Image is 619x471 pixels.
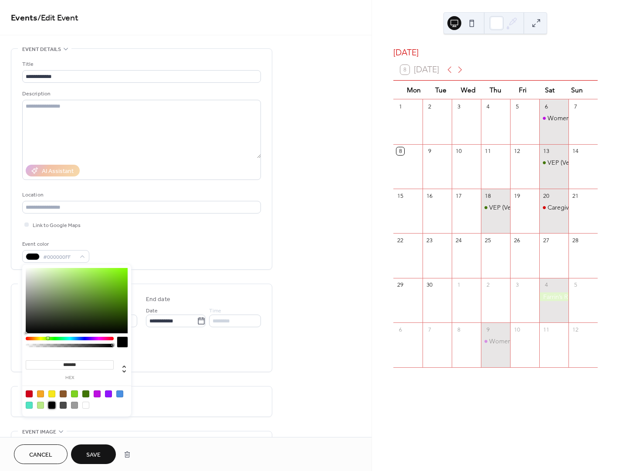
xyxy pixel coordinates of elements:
[542,237,550,244] div: 27
[82,390,89,397] div: #417505
[22,190,259,200] div: Location
[513,102,521,110] div: 5
[536,81,563,99] div: Sat
[455,147,463,155] div: 10
[14,444,68,464] button: Cancel
[29,451,52,460] span: Cancel
[455,281,463,289] div: 1
[484,237,492,244] div: 25
[489,203,617,212] div: VEP (Veteran Equine Partnership Workshops )
[572,325,579,333] div: 12
[33,221,81,230] span: Link to Google Maps
[396,281,404,289] div: 29
[26,390,33,397] div: #D0021B
[484,192,492,200] div: 18
[539,203,568,212] div: Caregiver / Veteran Spouse Workshops
[564,81,591,99] div: Sun
[513,192,521,200] div: 19
[393,47,598,59] div: [DATE]
[396,102,404,110] div: 1
[542,192,550,200] div: 20
[48,390,55,397] div: #F8E71C
[22,60,259,69] div: Title
[26,376,114,380] label: hex
[484,102,492,110] div: 4
[572,147,579,155] div: 14
[427,81,454,99] div: Tue
[489,337,617,346] div: Womens Veteran Equine Partnership Program
[455,237,463,244] div: 24
[542,102,550,110] div: 6
[86,451,101,460] span: Save
[455,192,463,200] div: 17
[542,325,550,333] div: 11
[22,427,56,437] span: Event image
[105,390,112,397] div: #9013FE
[22,45,61,54] span: Event details
[513,325,521,333] div: 10
[542,147,550,155] div: 13
[22,89,259,98] div: Description
[455,325,463,333] div: 8
[539,114,568,122] div: Womens Veteran Equine Partnership Program
[11,10,37,27] a: Events
[146,306,158,315] span: Date
[26,402,33,409] div: #50E3C2
[426,237,433,244] div: 23
[481,337,510,346] div: Womens Veteran Equine Partnership Program
[43,253,75,262] span: #000000FF
[539,158,568,167] div: VEP (Veteran Equine Partnership Workshops )
[426,281,433,289] div: 30
[572,102,579,110] div: 7
[542,281,550,289] div: 4
[572,281,579,289] div: 5
[426,147,433,155] div: 9
[426,102,433,110] div: 2
[396,147,404,155] div: 8
[37,390,44,397] div: #F5A623
[484,147,492,155] div: 11
[396,237,404,244] div: 22
[426,192,433,200] div: 16
[37,402,44,409] div: #B8E986
[572,192,579,200] div: 21
[509,81,536,99] div: Fri
[22,240,88,249] div: Event color
[209,306,221,315] span: Time
[37,10,78,27] span: / Edit Event
[60,390,67,397] div: #8B572A
[572,237,579,244] div: 28
[82,402,89,409] div: #FFFFFF
[94,390,101,397] div: #BD10E0
[513,281,521,289] div: 3
[71,390,78,397] div: #7ED321
[455,102,463,110] div: 3
[481,203,510,212] div: VEP (Veteran Equine Partnership Workshops )
[71,402,78,409] div: #9B9B9B
[48,402,55,409] div: #000000
[396,325,404,333] div: 6
[60,402,67,409] div: #4A4A4A
[484,325,492,333] div: 9
[396,192,404,200] div: 15
[426,325,433,333] div: 7
[116,390,123,397] div: #4A90E2
[400,81,427,99] div: Mon
[146,295,170,304] div: End date
[513,237,521,244] div: 26
[455,81,482,99] div: Wed
[484,281,492,289] div: 2
[513,147,521,155] div: 12
[482,81,509,99] div: Thu
[539,292,568,301] div: Farrin’s Run
[71,444,116,464] button: Save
